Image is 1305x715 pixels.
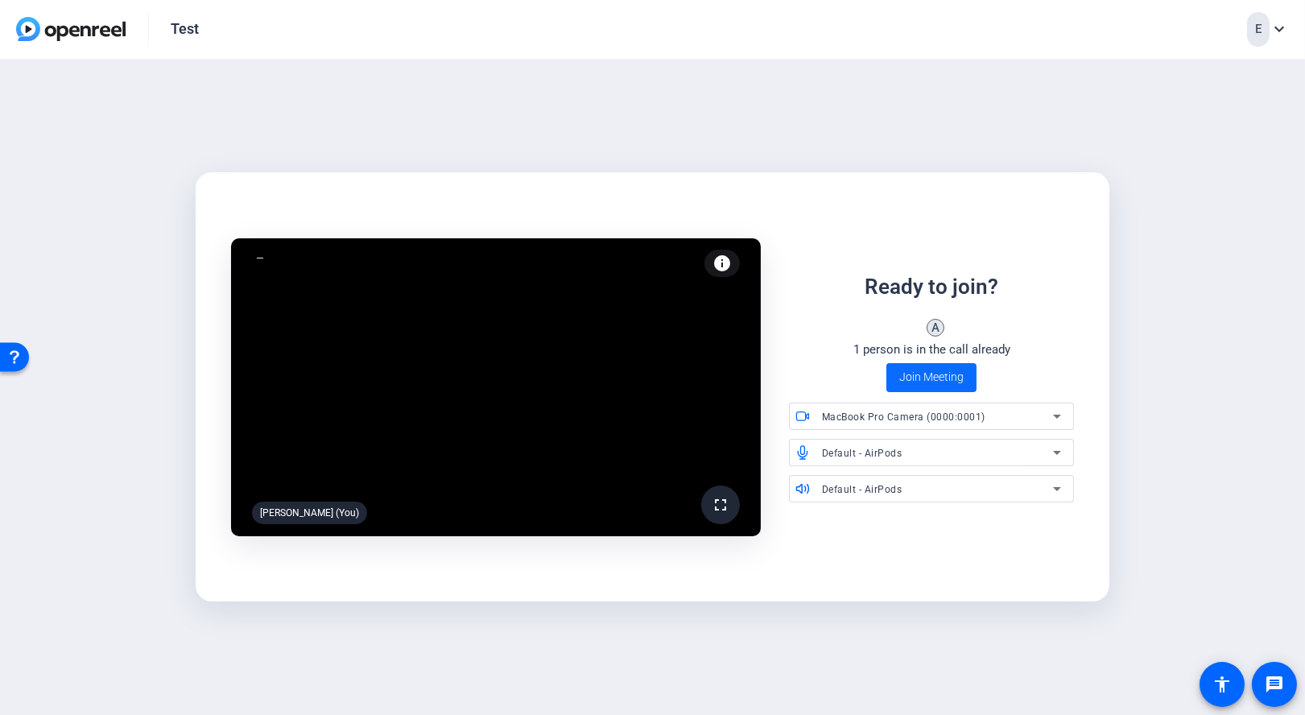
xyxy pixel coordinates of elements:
span: Default - AirPods [822,448,902,459]
span: Default - AirPods [822,484,902,495]
span: MacBook Pro Camera (0000:0001) [822,411,985,423]
mat-icon: message [1265,675,1284,694]
mat-icon: expand_more [1270,19,1289,39]
div: A [927,319,944,337]
mat-icon: accessibility [1212,675,1232,694]
mat-icon: fullscreen [711,495,730,515]
div: 1 person is in the call already [853,341,1010,359]
div: [PERSON_NAME] (You) [252,502,367,524]
div: Test [171,19,199,39]
div: Ready to join? [865,271,998,303]
span: Join Meeting [899,369,964,386]
mat-icon: info [712,254,732,273]
div: E [1247,12,1270,47]
button: Join Meeting [886,363,977,392]
img: OpenReel logo [16,17,126,41]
